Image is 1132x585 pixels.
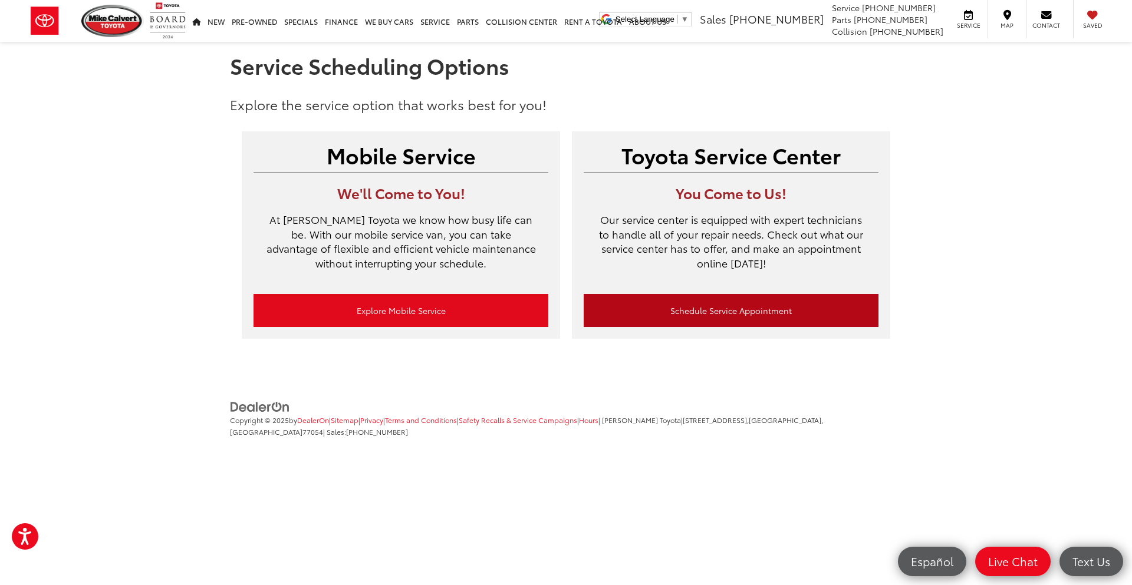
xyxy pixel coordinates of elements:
[677,15,678,24] span: ​
[230,427,302,437] span: [GEOGRAPHIC_DATA]
[302,427,323,437] span: 77054
[297,415,329,425] a: DealerOn Home Page
[870,25,943,37] span: [PHONE_NUMBER]
[329,415,358,425] span: |
[832,14,851,25] span: Parts
[230,54,902,77] h1: Service Scheduling Options
[832,25,867,37] span: Collision
[383,415,457,425] span: |
[681,15,689,24] span: ▼
[832,2,860,14] span: Service
[346,427,408,437] span: [PHONE_NUMBER]
[994,21,1020,29] span: Map
[577,415,598,425] span: |
[254,143,548,167] h2: Mobile Service
[862,2,936,14] span: [PHONE_NUMBER]
[729,11,824,27] span: [PHONE_NUMBER]
[584,143,878,167] h2: Toyota Service Center
[749,415,823,425] span: [GEOGRAPHIC_DATA],
[905,554,959,569] span: Español
[230,95,902,114] p: Explore the service option that works best for you!
[579,415,598,425] a: Hours
[459,415,577,425] a: Safety Recalls & Service Campaigns, Opens in a new tab
[584,294,878,327] a: Schedule Service Appointment
[254,185,548,200] h3: We'll Come to You!
[358,415,383,425] span: |
[1032,21,1060,29] span: Contact
[700,11,726,27] span: Sales
[254,212,548,282] p: At [PERSON_NAME] Toyota we know how busy life can be. With our mobile service van, you can take a...
[457,415,577,425] span: |
[81,5,144,37] img: Mike Calvert Toyota
[230,415,289,425] span: Copyright © 2025
[360,415,383,425] a: Privacy
[254,294,548,327] a: Explore Mobile Service
[854,14,927,25] span: [PHONE_NUMBER]
[598,415,681,425] span: | [PERSON_NAME] Toyota
[975,547,1051,576] a: Live Chat
[1067,554,1116,569] span: Text Us
[955,21,982,29] span: Service
[289,415,329,425] span: by
[331,415,358,425] a: Sitemap
[683,415,749,425] span: [STREET_ADDRESS],
[230,400,290,412] a: DealerOn
[616,15,674,24] span: Select Language
[584,212,878,282] p: Our service center is equipped with expert technicians to handle all of your repair needs. Check ...
[898,547,966,576] a: Español
[323,427,408,437] span: | Sales:
[982,554,1044,569] span: Live Chat
[385,415,457,425] a: Terms and Conditions
[1059,547,1123,576] a: Text Us
[1080,21,1105,29] span: Saved
[584,185,878,200] h3: You Come to Us!
[230,401,290,414] img: DealerOn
